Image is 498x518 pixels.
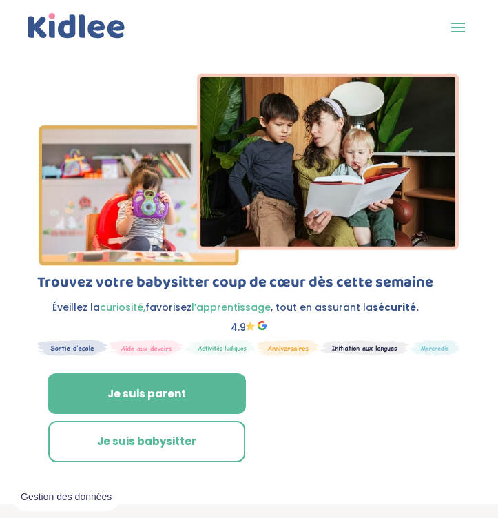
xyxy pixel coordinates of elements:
[373,300,419,314] strong: sécurité.
[37,300,433,316] p: Éveillez la favorisez , tout en assurant la
[48,373,246,415] a: Je suis parent
[12,483,120,512] button: Gestion des données
[37,273,433,300] h1: Trouvez votre babysitter coup de cœur dès cette semaine
[257,340,318,356] img: Anniversaire
[21,491,112,504] span: Gestion des données
[100,300,145,314] span: curiosité,
[110,340,183,356] img: weekends
[37,340,107,356] img: Sortie decole
[191,300,271,314] span: l’apprentissage
[37,320,461,336] p: 4.9
[185,340,256,356] img: Mercredi
[38,256,459,269] picture: Group 8-2
[411,340,459,356] img: Thematique
[48,421,245,462] a: Je suis babysitter
[320,340,410,356] img: Atelier thematique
